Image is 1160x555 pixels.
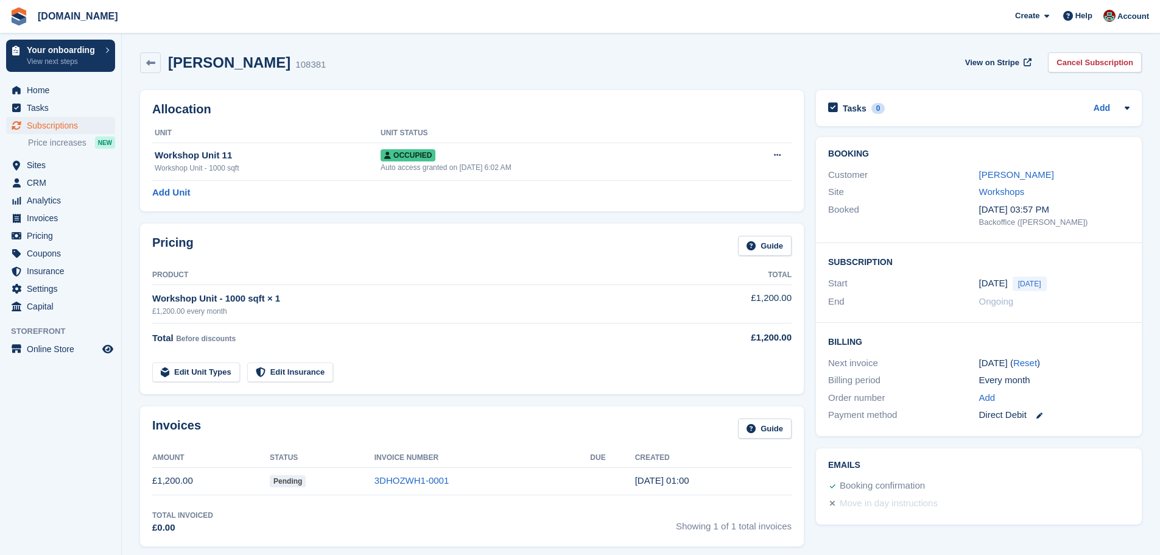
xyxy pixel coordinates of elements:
[6,82,115,99] a: menu
[674,285,792,323] td: £1,200.00
[152,124,381,143] th: Unit
[27,174,100,191] span: CRM
[270,475,306,487] span: Pending
[152,521,213,535] div: £0.00
[152,266,674,285] th: Product
[1013,277,1047,291] span: [DATE]
[152,448,270,468] th: Amount
[152,333,174,343] span: Total
[6,280,115,297] a: menu
[10,7,28,26] img: stora-icon-8386f47178a22dfd0bd8f6a31ec36ba5ce8667c1dd55bd0f319d3a0aa187defe.svg
[828,461,1130,470] h2: Emails
[27,192,100,209] span: Analytics
[27,280,100,297] span: Settings
[155,163,381,174] div: Workshop Unit - 1000 sqft
[635,448,792,468] th: Created
[176,334,236,343] span: Before discounts
[152,306,674,317] div: £1,200.00 every month
[1103,10,1116,22] img: Will Dougan
[168,54,290,71] h2: [PERSON_NAME]
[152,510,213,521] div: Total Invoiced
[965,57,1019,69] span: View on Stripe
[828,149,1130,159] h2: Booking
[27,263,100,280] span: Insurance
[152,186,190,200] a: Add Unit
[840,497,938,511] div: Move in day instructions
[843,103,866,114] h2: Tasks
[828,391,979,405] div: Order number
[152,292,674,306] div: Workshop Unit - 1000 sqft × 1
[27,46,99,54] p: Your onboarding
[6,227,115,244] a: menu
[979,216,1130,228] div: Backoffice ([PERSON_NAME])
[6,117,115,134] a: menu
[6,210,115,227] a: menu
[828,255,1130,267] h2: Subscription
[979,373,1130,387] div: Every month
[270,448,374,468] th: Status
[828,335,1130,347] h2: Billing
[381,162,725,173] div: Auto access granted on [DATE] 6:02 AM
[979,203,1130,217] div: [DATE] 03:57 PM
[6,157,115,174] a: menu
[840,479,925,493] div: Booking confirmation
[27,298,100,315] span: Capital
[979,296,1014,306] span: Ongoing
[155,149,381,163] div: Workshop Unit 11
[828,408,979,422] div: Payment method
[11,325,121,338] span: Storefront
[27,117,100,134] span: Subscriptions
[676,510,792,535] span: Showing 1 of 1 total invoices
[6,40,115,72] a: Your onboarding View next steps
[738,419,792,439] a: Guide
[674,331,792,345] div: £1,200.00
[27,82,100,99] span: Home
[590,448,634,468] th: Due
[100,342,115,356] a: Preview store
[1015,10,1039,22] span: Create
[828,277,979,291] div: Start
[979,169,1054,180] a: [PERSON_NAME]
[738,236,792,256] a: Guide
[152,236,194,256] h2: Pricing
[374,475,449,486] a: 3DHOZWH1-0001
[1013,358,1037,368] a: Reset
[27,245,100,262] span: Coupons
[6,192,115,209] a: menu
[828,373,979,387] div: Billing period
[1075,10,1092,22] span: Help
[828,356,979,370] div: Next invoice
[828,203,979,228] div: Booked
[374,448,591,468] th: Invoice Number
[28,136,115,149] a: Price increases NEW
[6,174,115,191] a: menu
[674,266,792,285] th: Total
[33,6,123,26] a: [DOMAIN_NAME]
[152,419,201,439] h2: Invoices
[828,168,979,182] div: Customer
[635,475,689,486] time: 2025-10-01 00:00:33 UTC
[6,99,115,116] a: menu
[6,341,115,358] a: menu
[828,185,979,199] div: Site
[152,102,792,116] h2: Allocation
[27,210,100,227] span: Invoices
[295,58,326,72] div: 108381
[1094,102,1110,116] a: Add
[27,157,100,174] span: Sites
[979,391,996,405] a: Add
[27,227,100,244] span: Pricing
[6,245,115,262] a: menu
[6,298,115,315] a: menu
[979,408,1130,422] div: Direct Debit
[95,136,115,149] div: NEW
[979,186,1025,197] a: Workshops
[27,99,100,116] span: Tasks
[828,295,979,309] div: End
[27,341,100,358] span: Online Store
[6,263,115,280] a: menu
[152,362,240,383] a: Edit Unit Types
[871,103,885,114] div: 0
[979,356,1130,370] div: [DATE] ( )
[247,362,334,383] a: Edit Insurance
